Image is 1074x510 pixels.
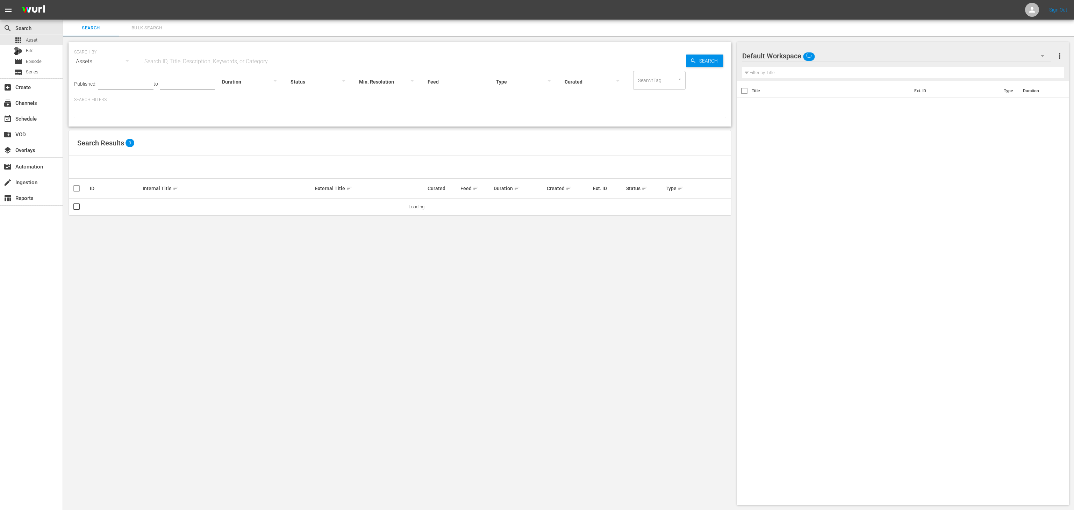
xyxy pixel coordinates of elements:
span: Schedule [3,115,12,123]
span: Create [3,83,12,92]
div: Ext. ID [593,186,624,191]
span: sort [642,185,648,192]
span: 0 [126,139,134,147]
span: Search [67,24,115,32]
span: Channels [3,99,12,107]
th: Duration [1019,81,1061,101]
div: Bits [14,47,22,55]
span: sort [678,185,684,192]
span: Episode [26,58,42,65]
th: Ext. ID [910,81,1000,101]
span: Automation [3,163,12,171]
button: more_vert [1055,48,1064,64]
span: Asset [14,36,22,44]
button: Search [686,55,723,67]
div: Default Workspace [742,46,1051,66]
span: Asset [26,37,37,44]
p: Search Filters: [74,97,726,103]
div: Created [547,184,591,193]
span: Episode [14,57,22,66]
button: Open [676,76,683,82]
span: Loading... [409,204,428,209]
th: Title [752,81,910,101]
span: Overlays [3,146,12,155]
span: Ingestion [3,178,12,187]
span: Bits [26,47,34,54]
span: sort [473,185,479,192]
span: more_vert [1055,52,1064,60]
span: to [153,81,158,87]
div: Curated [428,186,459,191]
span: Series [14,68,22,77]
div: External Title [315,184,425,193]
span: VOD [3,130,12,139]
div: Status [626,184,664,193]
img: ans4CAIJ8jUAAAAAAAAAAAAAAAAAAAAAAAAgQb4GAAAAAAAAAAAAAAAAAAAAAAAAJMjXAAAAAAAAAAAAAAAAAAAAAAAAgAT5G... [17,2,50,18]
span: sort [566,185,572,192]
span: Published: [74,81,96,87]
span: Bulk Search [123,24,171,32]
th: Type [1000,81,1019,101]
span: sort [346,185,352,192]
div: Internal Title [143,184,313,193]
span: sort [514,185,520,192]
span: menu [4,6,13,14]
div: Feed [460,184,492,193]
div: ID [90,186,141,191]
span: Search Results [77,139,124,147]
span: sort [173,185,179,192]
span: Series [26,69,38,76]
span: Search [3,24,12,33]
span: Reports [3,194,12,202]
div: Assets [74,52,136,71]
span: Search [696,55,723,67]
div: Type [666,184,690,193]
a: Sign Out [1049,7,1067,13]
div: Duration [494,184,545,193]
